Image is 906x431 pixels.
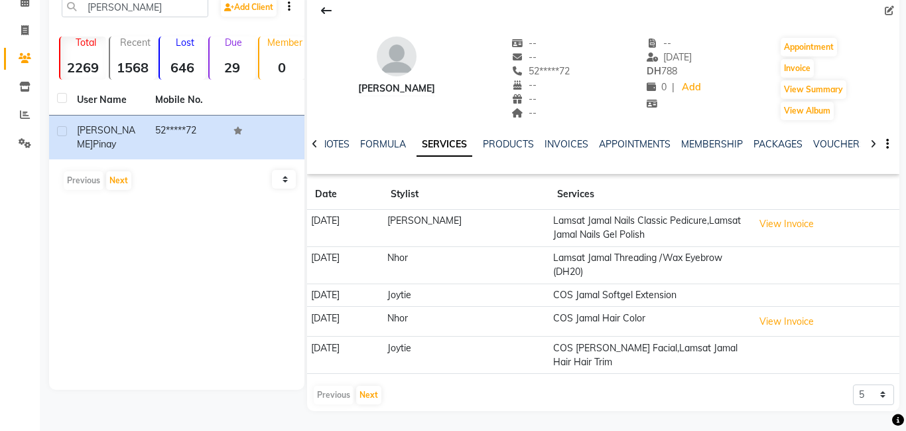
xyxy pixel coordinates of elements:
[383,307,549,337] td: Nhor
[212,37,255,48] p: Due
[813,138,866,150] a: VOUCHERS
[106,171,131,190] button: Next
[165,37,206,48] p: Lost
[549,307,749,337] td: COS Jamal Hair Color
[360,138,406,150] a: FORMULA
[549,284,749,307] td: COS Jamal Softgel Extension
[210,59,255,76] strong: 29
[66,37,106,48] p: Total
[753,138,803,150] a: PACKAGES
[781,102,834,120] button: View Album
[77,124,135,150] span: [PERSON_NAME]
[147,85,226,116] th: Mobile No.
[672,80,675,94] span: |
[307,284,383,307] td: [DATE]
[307,337,383,374] td: [DATE]
[781,80,846,99] button: View Summary
[512,107,537,119] span: --
[356,386,381,404] button: Next
[383,210,549,247] td: [PERSON_NAME]
[320,138,350,150] a: NOTES
[483,138,534,150] a: PRODUCTS
[93,138,116,150] span: Pinay
[512,37,537,49] span: --
[753,214,820,234] button: View Invoice
[69,85,147,116] th: User Name
[781,59,814,78] button: Invoice
[160,59,206,76] strong: 646
[115,37,156,48] p: Recent
[512,79,537,91] span: --
[265,37,305,48] p: Member
[512,51,537,63] span: --
[383,179,549,210] th: Stylist
[680,78,703,97] a: Add
[647,81,667,93] span: 0
[377,37,417,76] img: avatar
[383,246,549,284] td: Nhor
[781,38,837,56] button: Appointment
[110,59,156,76] strong: 1568
[647,65,661,77] span: DH
[681,138,743,150] a: MEMBERSHIP
[307,307,383,337] td: [DATE]
[358,82,435,96] div: [PERSON_NAME]
[307,246,383,284] td: [DATE]
[383,337,549,374] td: Joytie
[647,65,677,77] span: 788
[549,210,749,247] td: Lamsat Jamal Nails Classic Pedicure,Lamsat Jamal Nails Gel Polish
[512,93,537,105] span: --
[545,138,588,150] a: INVOICES
[259,59,305,76] strong: 0
[307,210,383,247] td: [DATE]
[417,133,472,157] a: SERVICES
[549,179,749,210] th: Services
[647,37,672,49] span: --
[307,179,383,210] th: Date
[383,284,549,307] td: Joytie
[647,51,692,63] span: [DATE]
[60,59,106,76] strong: 2269
[549,246,749,284] td: Lamsat Jamal Threading /Wax Eyebrow (DH20)
[599,138,671,150] a: APPOINTMENTS
[549,337,749,374] td: COS [PERSON_NAME] Facial,Lamsat Jamal Hair Hair Trim
[753,311,820,332] button: View Invoice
